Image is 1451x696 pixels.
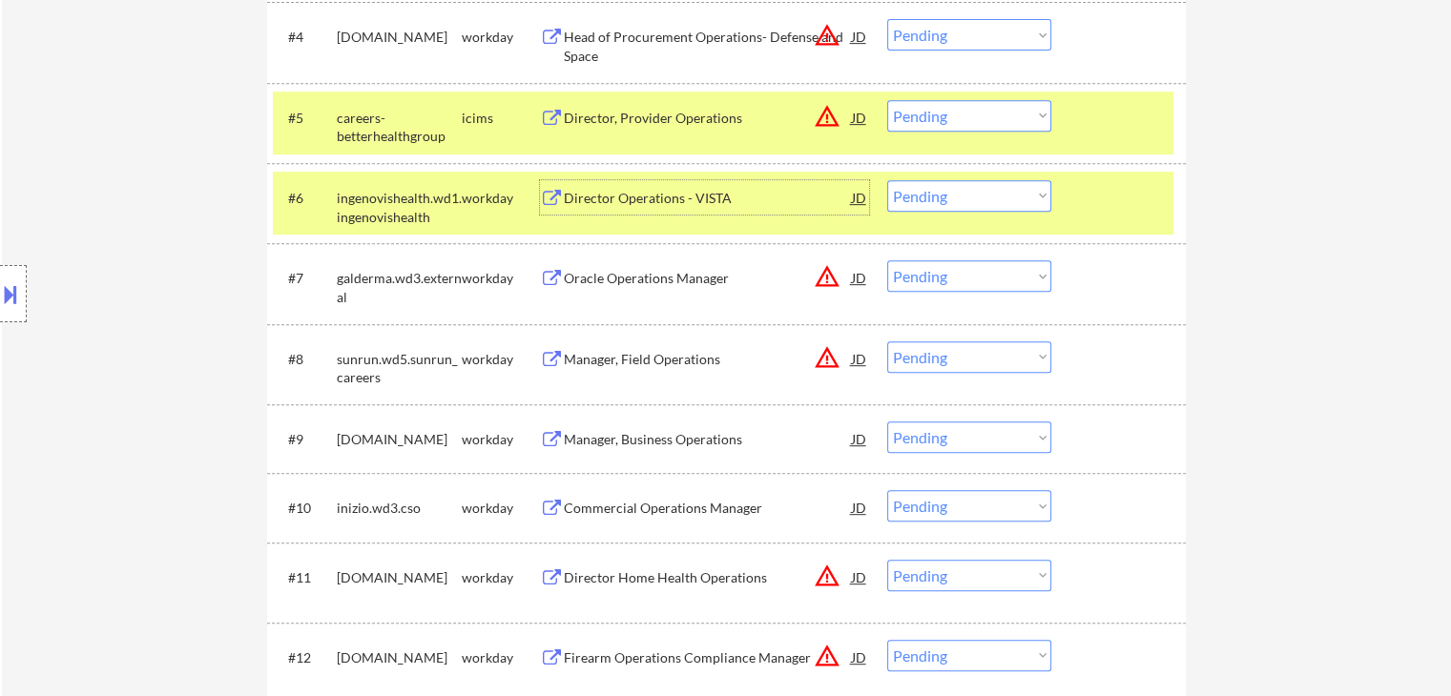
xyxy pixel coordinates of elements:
[462,269,540,288] div: workday
[462,350,540,369] div: workday
[462,109,540,128] div: icims
[850,490,869,524] div: JD
[337,350,462,387] div: sunrun.wd5.sunrun_careers
[337,648,462,667] div: [DOMAIN_NAME]
[462,648,540,667] div: workday
[288,109,321,128] div: #5
[814,263,840,290] button: warning_amber
[288,499,321,518] div: #10
[814,643,840,669] button: warning_amber
[850,19,869,53] div: JD
[337,109,462,146] div: careers-betterhealthgroup
[564,430,852,449] div: Manager, Business Operations
[814,22,840,49] button: warning_amber
[337,499,462,518] div: inizio.wd3.cso
[462,568,540,587] div: workday
[462,189,540,208] div: workday
[564,648,852,667] div: Firearm Operations Compliance Manager
[564,109,852,128] div: Director, Provider Operations
[850,180,869,215] div: JD
[850,260,869,295] div: JD
[850,341,869,376] div: JD
[462,28,540,47] div: workday
[337,28,462,47] div: [DOMAIN_NAME]
[288,568,321,587] div: #11
[850,640,869,674] div: JD
[850,421,869,456] div: JD
[564,499,852,518] div: Commercial Operations Manager
[850,560,869,594] div: JD
[564,568,852,587] div: Director Home Health Operations
[814,563,840,589] button: warning_amber
[337,189,462,226] div: ingenovishealth.wd1.ingenovishealth
[462,430,540,449] div: workday
[337,568,462,587] div: [DOMAIN_NAME]
[850,100,869,134] div: JD
[814,344,840,371] button: warning_amber
[564,269,852,288] div: Oracle Operations Manager
[564,28,852,65] div: Head of Procurement Operations- Defense and Space
[564,189,852,208] div: Director Operations - VISTA
[462,499,540,518] div: workday
[288,648,321,667] div: #12
[288,28,321,47] div: #4
[337,269,462,306] div: galderma.wd3.external
[564,350,852,369] div: Manager, Field Operations
[814,103,840,130] button: warning_amber
[337,430,462,449] div: [DOMAIN_NAME]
